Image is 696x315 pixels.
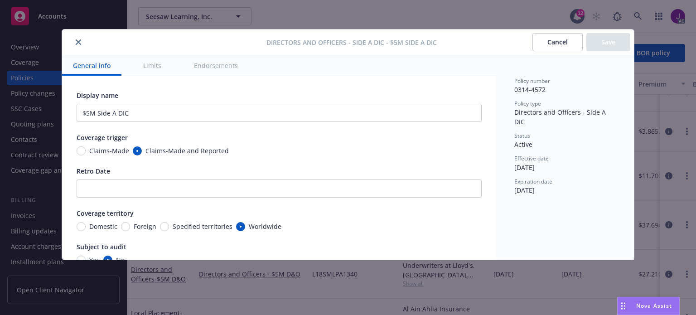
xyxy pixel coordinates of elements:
span: Nova Assist [636,302,672,310]
button: Endorsements [183,55,249,76]
input: Domestic [77,222,86,231]
span: Claims-Made [89,146,129,155]
span: Directors and Officers - Side A DIC - $5M Side A DIC [266,38,437,47]
input: Worldwide [236,222,245,231]
span: Worldwide [249,222,281,231]
span: Status [514,132,530,140]
button: Limits [132,55,172,76]
span: Display name [77,91,118,100]
input: Claims-Made and Reported [133,146,142,155]
span: Specified territories [173,222,232,231]
span: [DATE] [514,163,535,172]
button: Cancel [532,33,583,51]
span: No [116,255,125,265]
button: Nova Assist [617,297,680,315]
span: Foreign [134,222,156,231]
span: Domestic [89,222,117,231]
input: Claims-Made [77,146,86,155]
span: [DATE] [514,186,535,194]
span: Yes [89,255,100,265]
span: Directors and Officers - Side A DIC [514,108,608,126]
input: No [103,256,112,265]
span: Effective date [514,155,549,162]
button: General info [62,55,121,76]
span: Subject to audit [77,242,126,251]
span: Active [514,140,532,149]
button: close [73,37,84,48]
input: Specified territories [160,222,169,231]
span: Policy number [514,77,550,85]
div: Drag to move [618,297,629,315]
input: Foreign [121,222,130,231]
span: 0314-4572 [514,85,546,94]
span: Expiration date [514,178,552,185]
span: Coverage territory [77,209,134,218]
span: Policy type [514,100,541,107]
span: Coverage trigger [77,133,128,142]
input: Yes [77,256,86,265]
span: Retro Date [77,167,110,175]
span: Claims-Made and Reported [145,146,229,155]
